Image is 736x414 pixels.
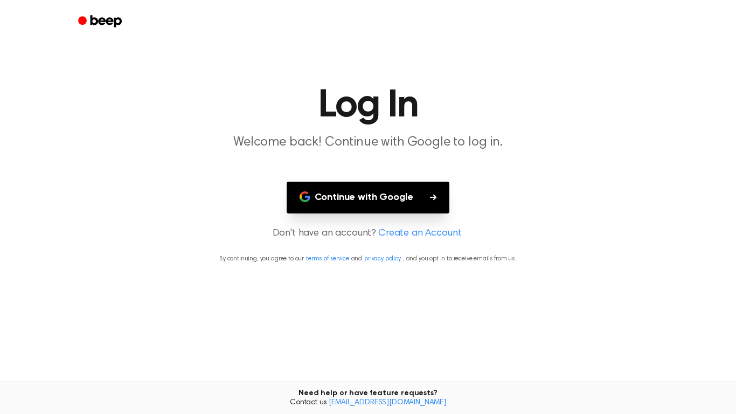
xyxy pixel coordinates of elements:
[92,86,644,125] h1: Log In
[6,398,730,408] span: Contact us
[161,134,575,151] p: Welcome back! Continue with Google to log in.
[306,256,349,262] a: terms of service
[364,256,401,262] a: privacy policy
[287,182,450,213] button: Continue with Google
[378,226,461,241] a: Create an Account
[13,254,723,264] p: By continuing, you agree to our and , and you opt in to receive emails from us.
[71,11,131,32] a: Beep
[13,226,723,241] p: Don't have an account?
[329,399,446,406] a: [EMAIL_ADDRESS][DOMAIN_NAME]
